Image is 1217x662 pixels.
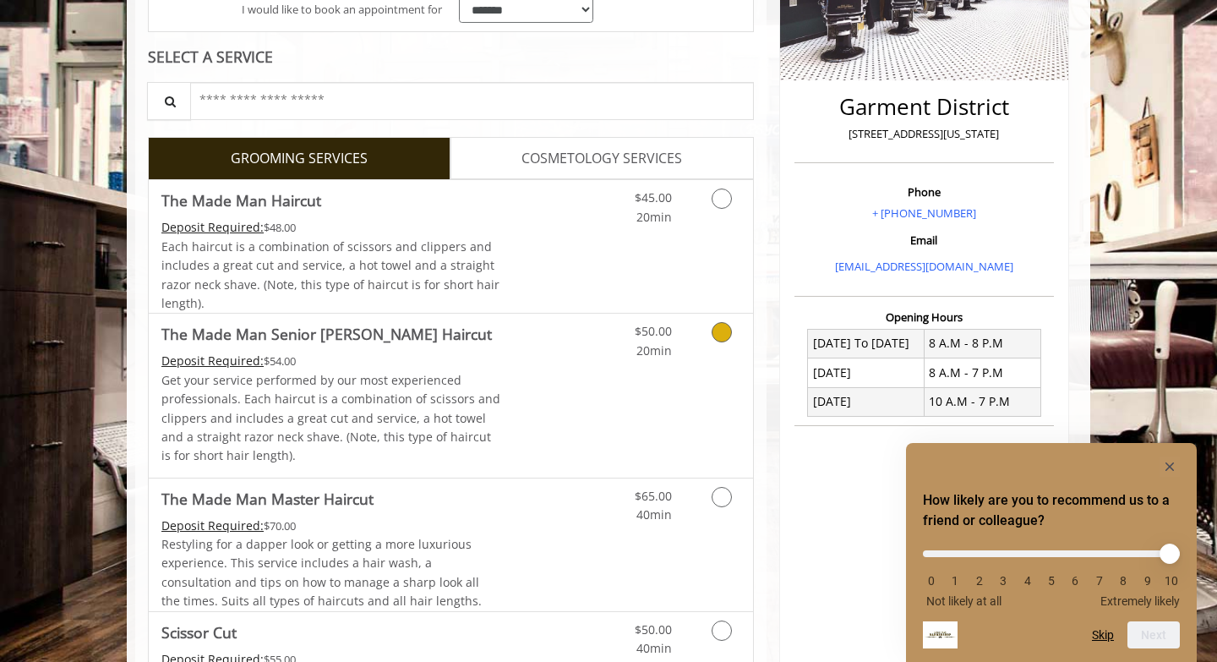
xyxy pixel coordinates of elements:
li: 0 [923,574,940,588]
b: The Made Man Haircut [161,189,321,212]
p: [STREET_ADDRESS][US_STATE] [799,125,1050,143]
span: 20min [636,209,672,225]
li: 9 [1139,574,1156,588]
li: 1 [947,574,963,588]
td: 8 A.M - 7 P.M [924,358,1040,387]
div: How likely are you to recommend us to a friend or colleague? Select an option from 0 to 10, with ... [923,457,1180,648]
h3: Opening Hours [794,311,1054,323]
li: 8 [1115,574,1132,588]
span: Restyling for a dapper look or getting a more luxurious experience. This service includes a hair ... [161,536,482,609]
span: 40min [636,640,672,656]
span: $45.00 [635,189,672,205]
a: [EMAIL_ADDRESS][DOMAIN_NAME] [835,259,1013,274]
span: Not likely at all [926,594,1001,608]
li: 4 [1019,574,1036,588]
span: This service needs some Advance to be paid before we block your appointment [161,517,264,533]
td: 8 A.M - 8 P.M [924,329,1040,358]
li: 2 [971,574,988,588]
li: 10 [1163,574,1180,588]
p: Get your service performed by our most experienced professionals. Each haircut is a combination o... [161,371,501,466]
span: Extremely likely [1100,594,1180,608]
span: 20min [636,342,672,358]
button: Next question [1127,621,1180,648]
span: 40min [636,506,672,522]
td: [DATE] [808,358,925,387]
h2: How likely are you to recommend us to a friend or colleague? Select an option from 0 to 10, with ... [923,490,1180,531]
button: Hide survey [1160,457,1180,477]
a: + [PHONE_NUMBER] [872,205,976,221]
div: $54.00 [161,352,501,370]
div: $48.00 [161,218,501,237]
span: Each haircut is a combination of scissors and clippers and includes a great cut and service, a ho... [161,238,499,311]
li: 6 [1067,574,1083,588]
span: I would like to book an appointment for [242,1,442,19]
span: GROOMING SERVICES [231,148,368,170]
h3: Phone [799,186,1050,198]
span: $65.00 [635,488,672,504]
button: Service Search [147,82,191,120]
button: Skip [1092,628,1114,642]
h3: Email [799,234,1050,246]
b: Scissor Cut [161,621,237,644]
td: [DATE] To [DATE] [808,329,925,358]
td: 10 A.M - 7 P.M [924,387,1040,416]
b: The Made Man Master Haircut [161,487,374,511]
span: This service needs some Advance to be paid before we block your appointment [161,353,264,369]
li: 5 [1043,574,1060,588]
span: $50.00 [635,621,672,637]
li: 7 [1091,574,1108,588]
span: $50.00 [635,323,672,339]
h2: Garment District [799,95,1050,119]
span: This service needs some Advance to be paid before we block your appointment [161,219,264,235]
li: 3 [995,574,1012,588]
div: How likely are you to recommend us to a friend or colleague? Select an option from 0 to 10, with ... [923,538,1180,608]
span: COSMETOLOGY SERVICES [521,148,682,170]
div: SELECT A SERVICE [148,49,754,65]
td: [DATE] [808,387,925,416]
b: The Made Man Senior [PERSON_NAME] Haircut [161,322,492,346]
div: $70.00 [161,517,501,535]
